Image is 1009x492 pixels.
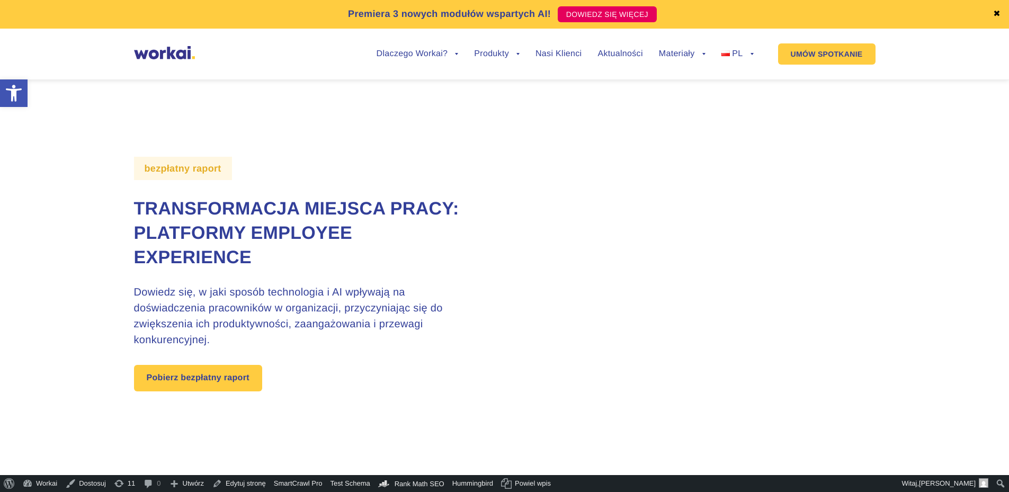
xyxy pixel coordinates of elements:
[558,6,657,22] a: DOWIEDZ SIĘ WIĘCEJ
[183,475,204,492] span: Utwórz
[134,157,232,180] label: bezpłatny raport
[270,475,327,492] a: SmartCrawl Pro
[157,475,160,492] span: 0
[208,475,270,492] a: Edytuj stronę
[395,480,444,488] span: Rank Math SEO
[515,475,551,492] span: Powiel wpis
[134,197,475,270] h1: Transformacja Miejsca Pracy: Platformy Employee Experience
[474,50,520,58] a: Produkty
[377,50,459,58] a: Dlaczego Workai?
[535,50,582,58] a: Nasi Klienci
[134,365,262,391] a: Pobierz bezpłatny raport
[919,479,976,487] span: [PERSON_NAME]
[61,475,110,492] a: Dostosuj
[993,10,1001,19] a: ✖
[128,475,135,492] span: 11
[659,50,706,58] a: Materiały
[732,49,743,58] span: PL
[19,475,61,492] a: Workai
[134,284,475,348] h3: Dowiedz się, w jaki sposób technologia i AI wpływają na doświadczenia pracowników w organizacji, ...
[348,7,551,21] p: Premiera 3 nowych modułów wspartych AI!
[327,475,374,492] a: Test Schema
[898,475,993,492] a: Witaj,
[449,475,497,492] a: Hummingbird
[597,50,642,58] a: Aktualności
[374,475,449,492] a: Kokpit Rank Math
[778,43,876,65] a: UMÓW SPOTKANIE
